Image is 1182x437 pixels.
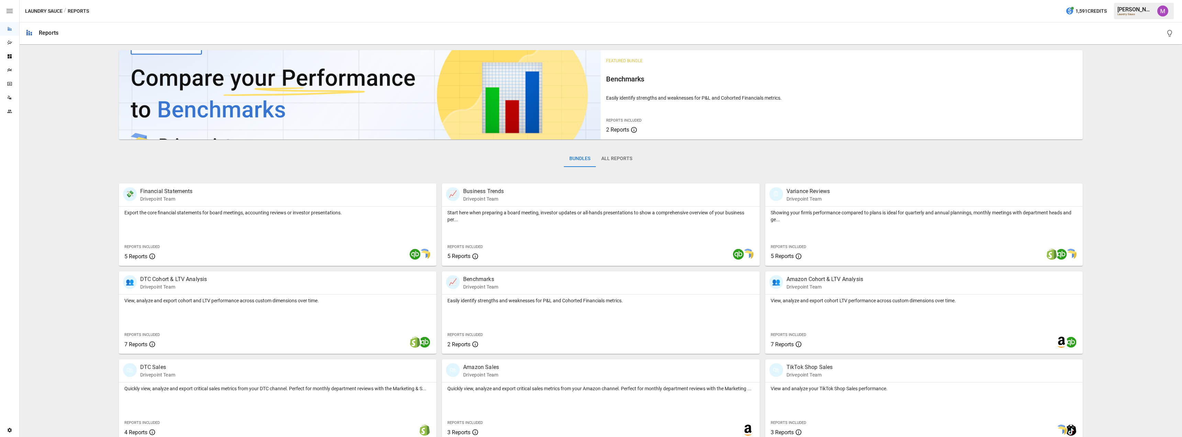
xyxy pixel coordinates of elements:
[769,187,783,201] div: 🗓
[64,7,66,15] div: /
[124,333,160,337] span: Reports Included
[123,275,137,289] div: 👥
[124,209,431,216] p: Export the core financial statements for board meetings, accounting reviews or investor presentat...
[124,297,431,304] p: View, analyze and export cohort and LTV performance across custom dimensions over time.
[787,187,830,195] p: Variance Reviews
[1056,249,1067,260] img: quickbooks
[1066,425,1077,436] img: tiktok
[1056,337,1067,348] img: amazon
[447,429,470,436] span: 3 Reports
[463,283,498,290] p: Drivepoint Team
[1075,7,1107,15] span: 1,591 Credits
[140,275,207,283] p: DTC Cohort & LTV Analysis
[1066,249,1077,260] img: smart model
[564,150,596,167] button: Bundles
[1157,5,1168,16] img: Umer Muhammed
[1063,5,1109,18] button: 1,591Credits
[787,195,830,202] p: Drivepoint Team
[463,371,499,378] p: Drivepoint Team
[447,245,483,249] span: Reports Included
[140,195,193,202] p: Drivepoint Team
[733,249,744,260] img: quickbooks
[771,341,794,348] span: 7 Reports
[606,58,643,63] span: Featured Bundle
[606,126,629,133] span: 2 Reports
[771,385,1078,392] p: View and analyze your TikTok Shop Sales performance.
[771,333,806,337] span: Reports Included
[140,363,175,371] p: DTC Sales
[447,385,754,392] p: Quickly view, analyze and export critical sales metrics from your Amazon channel. Perfect for mon...
[447,209,754,223] p: Start here when preparing a board meeting, investor updates or all-hands presentations to show a ...
[140,371,175,378] p: Drivepoint Team
[771,421,806,425] span: Reports Included
[1117,6,1153,13] div: [PERSON_NAME]
[124,421,160,425] span: Reports Included
[124,429,147,436] span: 4 Reports
[124,341,147,348] span: 7 Reports
[769,275,783,289] div: 👥
[743,249,754,260] img: smart model
[140,187,193,195] p: Financial Statements
[446,187,460,201] div: 📈
[771,429,794,436] span: 3 Reports
[606,74,1077,85] h6: Benchmarks
[743,425,754,436] img: amazon
[123,187,137,201] div: 💸
[447,341,470,348] span: 2 Reports
[1153,1,1172,21] button: Umer Muhammed
[124,253,147,260] span: 5 Reports
[463,363,499,371] p: Amazon Sales
[123,363,137,377] div: 🛍
[25,7,63,15] button: Laundry Sauce
[419,337,430,348] img: quickbooks
[124,245,160,249] span: Reports Included
[769,363,783,377] div: 🛍
[771,297,1078,304] p: View, analyze and export cohort LTV performance across custom dimensions over time.
[787,275,863,283] p: Amazon Cohort & LTV Analysis
[596,150,638,167] button: All Reports
[787,371,833,378] p: Drivepoint Team
[771,253,794,259] span: 5 Reports
[1066,337,1077,348] img: quickbooks
[410,337,421,348] img: shopify
[446,363,460,377] div: 🛍
[419,425,430,436] img: shopify
[447,421,483,425] span: Reports Included
[606,118,642,123] span: Reports Included
[447,297,754,304] p: Easily identify strengths and weaknesses for P&L and Cohorted Financials metrics.
[447,253,470,259] span: 5 Reports
[463,187,504,195] p: Business Trends
[1046,249,1057,260] img: shopify
[1056,425,1067,436] img: smart model
[446,275,460,289] div: 📈
[124,385,431,392] p: Quickly view, analyze and export critical sales metrics from your DTC channel. Perfect for monthl...
[140,283,207,290] p: Drivepoint Team
[419,249,430,260] img: smart model
[410,249,421,260] img: quickbooks
[787,363,833,371] p: TikTok Shop Sales
[39,30,58,36] div: Reports
[447,333,483,337] span: Reports Included
[119,50,601,139] img: video thumbnail
[771,245,806,249] span: Reports Included
[787,283,863,290] p: Drivepoint Team
[463,195,504,202] p: Drivepoint Team
[463,275,498,283] p: Benchmarks
[606,94,1077,101] p: Easily identify strengths and weaknesses for P&L and Cohorted Financials metrics.
[771,209,1078,223] p: Showing your firm's performance compared to plans is ideal for quarterly and annual plannings, mo...
[1117,13,1153,16] div: Laundry Sauce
